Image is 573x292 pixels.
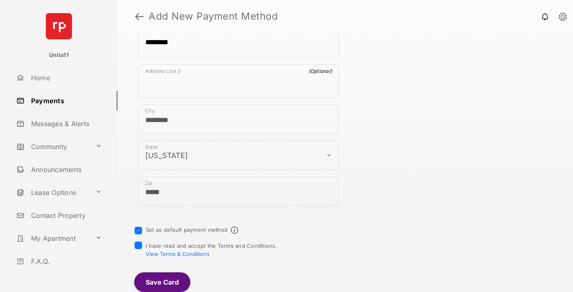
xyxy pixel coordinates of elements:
[13,137,92,156] a: Community
[49,51,69,59] p: Unita11
[149,11,278,21] strong: Add New Payment Method
[146,251,210,257] button: I have read and accept the Terms and Conditions.
[231,226,238,234] span: Default payment method info
[13,68,118,88] a: Home
[46,13,72,39] img: svg+xml;base64,PHN2ZyB4bWxucz0iaHR0cDovL3d3dy53My5vcmcvMjAwMC9zdmciIHdpZHRoPSI2NCIgaGVpZ2h0PSI2NC...
[146,242,277,257] span: I have read and accept the Terms and Conditions.
[138,140,339,170] div: payment_method_screening[postal_addresses][administrativeArea]
[138,64,339,98] div: payment_method_screening[postal_addresses][addressLine2]
[13,183,92,202] a: Lease Options
[13,229,92,248] a: My Apartment
[13,91,118,111] a: Payments
[146,226,228,233] label: Set as default payment method
[138,24,339,58] div: payment_method_screening[postal_addresses][addressLine1]
[13,251,118,271] a: F.A.Q.
[13,160,118,179] a: Announcements
[134,272,190,292] button: Save Card
[138,104,339,134] div: payment_method_screening[postal_addresses][locality]
[13,206,118,225] a: Contact Property
[13,114,118,134] a: Messages & Alerts
[138,177,339,206] div: payment_method_screening[postal_addresses][postalCode]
